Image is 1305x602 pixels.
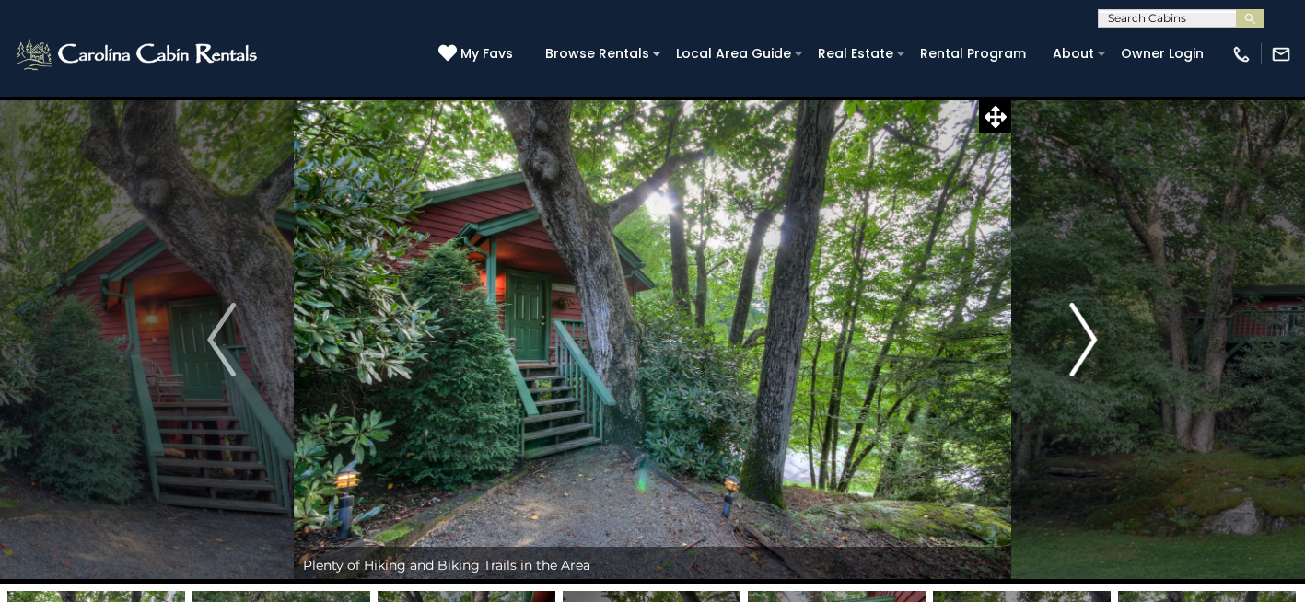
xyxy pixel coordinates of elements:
[149,96,293,584] button: Previous
[1011,96,1155,584] button: Next
[1043,40,1103,68] a: About
[438,44,518,64] a: My Favs
[207,303,235,376] img: arrow
[1271,44,1291,64] img: mail-regular-white.png
[809,40,903,68] a: Real Estate
[460,44,513,64] span: My Favs
[1069,303,1097,376] img: arrow
[536,40,658,68] a: Browse Rentals
[14,36,262,73] img: White-1-2.png
[1112,40,1213,68] a: Owner Login
[911,40,1035,68] a: Rental Program
[667,40,800,68] a: Local Area Guide
[294,547,1011,584] div: Plenty of Hiking and Biking Trails in the Area
[1231,44,1252,64] img: phone-regular-white.png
